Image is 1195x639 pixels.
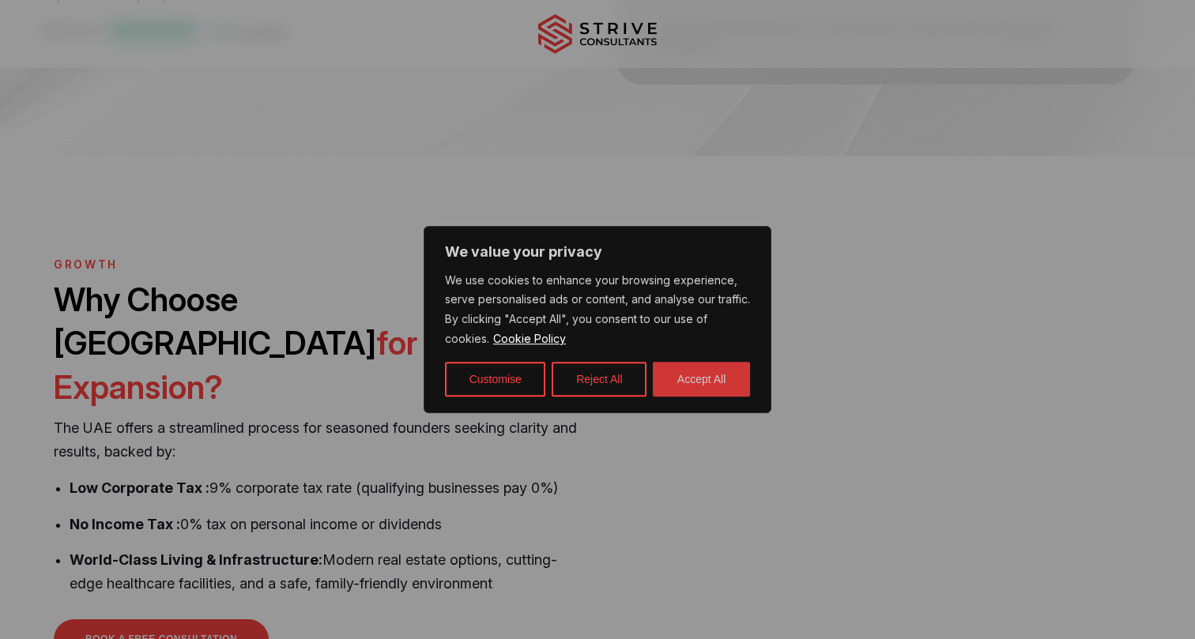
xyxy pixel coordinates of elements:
[552,362,647,397] button: Reject All
[445,271,750,350] p: We use cookies to enhance your browsing experience, serve personalised ads or content, and analys...
[424,226,771,414] div: We value your privacy
[445,242,750,261] p: We value your privacy
[653,362,750,397] button: Accept All
[445,362,545,397] button: Customise
[492,331,567,346] a: Cookie Policy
